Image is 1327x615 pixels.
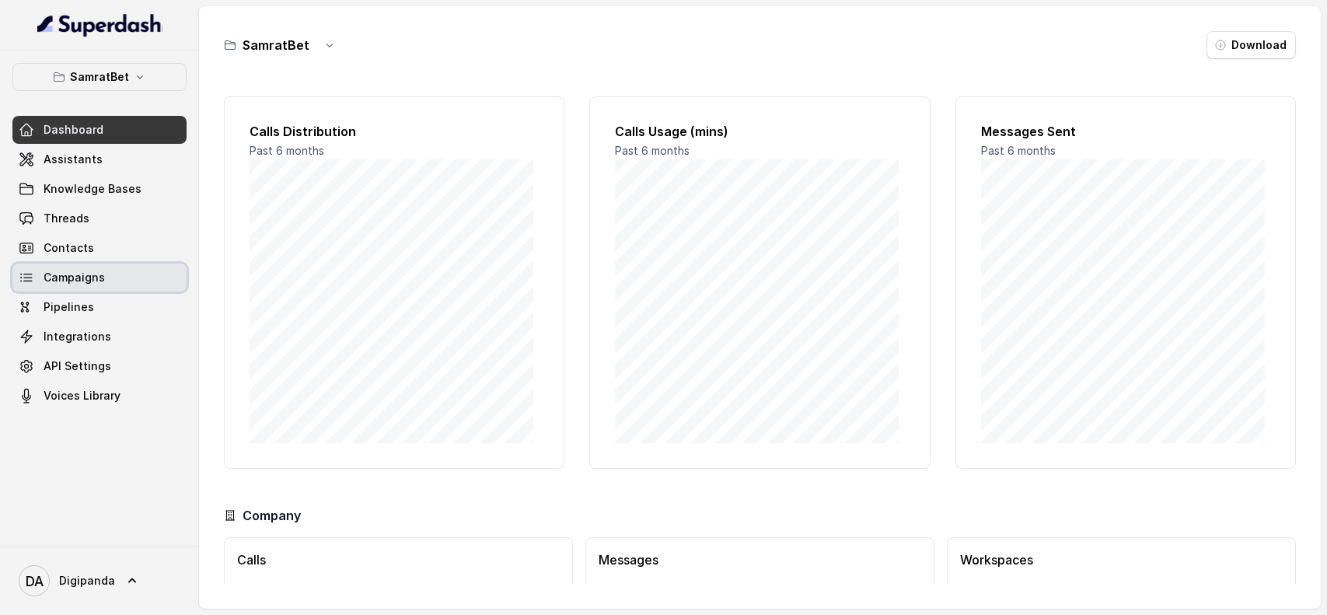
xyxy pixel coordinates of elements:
a: Contacts [12,234,187,262]
a: Dashboard [12,116,187,144]
a: Integrations [12,323,187,351]
span: Voices Library [44,388,120,404]
a: Digipanda [12,559,187,603]
button: Download [1207,31,1296,59]
a: Threads [12,204,187,232]
h3: Calls [237,550,560,569]
h3: Company [243,506,301,525]
span: Campaigns [44,270,105,285]
a: Pipelines [12,293,187,321]
span: Knowledge Bases [44,181,141,197]
span: Assistants [44,152,103,167]
span: Past 6 months [615,144,690,157]
h3: Messages [599,550,921,569]
h2: Calls Distribution [250,122,539,141]
a: Assistants [12,145,187,173]
h2: Messages Sent [981,122,1270,141]
a: API Settings [12,352,187,380]
p: Available [237,582,560,597]
text: DA [26,573,44,589]
span: Integrations [44,329,111,344]
a: Voices Library [12,382,187,410]
a: Campaigns [12,264,187,292]
span: API Settings [44,358,111,374]
p: Available [960,582,1283,597]
span: Contacts [44,240,94,256]
h3: Workspaces [960,550,1283,569]
span: Digipanda [59,573,115,589]
p: SamratBet [70,68,129,86]
span: Threads [44,211,89,226]
p: Available [599,582,921,597]
span: Past 6 months [981,144,1056,157]
a: Knowledge Bases [12,175,187,203]
span: Past 6 months [250,144,324,157]
img: light.svg [37,12,162,37]
span: Dashboard [44,122,103,138]
h2: Calls Usage (mins) [615,122,904,141]
h3: SamratBet [243,36,309,54]
button: SamratBet [12,63,187,91]
span: Pipelines [44,299,94,315]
